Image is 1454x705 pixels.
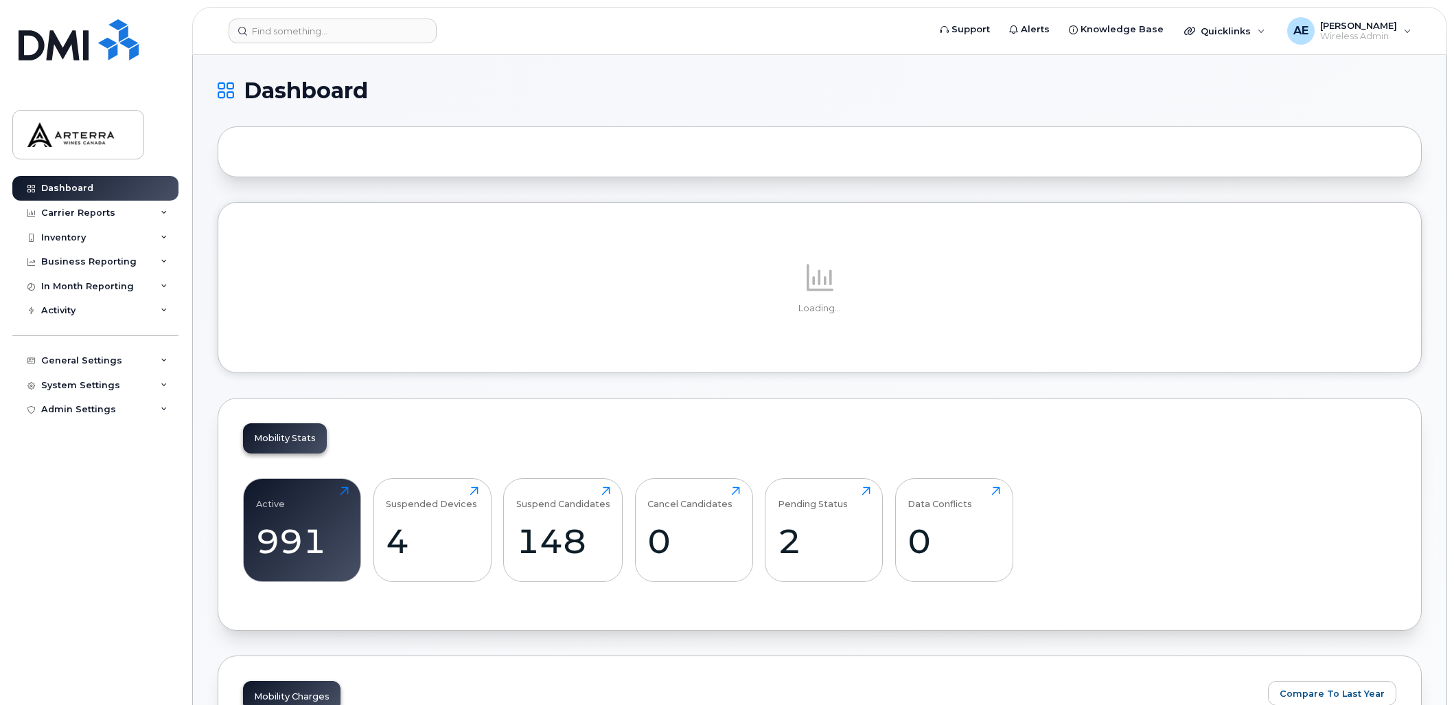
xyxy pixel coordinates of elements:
[516,486,610,509] div: Suspend Candidates
[647,521,740,561] div: 0
[256,486,285,509] div: Active
[256,521,349,561] div: 991
[386,521,478,561] div: 4
[244,80,368,101] span: Dashboard
[647,486,732,509] div: Cancel Candidates
[386,486,478,574] a: Suspended Devices4
[778,521,870,561] div: 2
[516,521,610,561] div: 148
[1280,687,1385,700] span: Compare To Last Year
[516,486,610,574] a: Suspend Candidates148
[778,486,848,509] div: Pending Status
[243,302,1396,315] p: Loading...
[908,486,972,509] div: Data Conflicts
[386,486,477,509] div: Suspended Devices
[778,486,870,574] a: Pending Status2
[647,486,740,574] a: Cancel Candidates0
[908,521,1000,561] div: 0
[908,486,1000,574] a: Data Conflicts0
[256,486,349,574] a: Active991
